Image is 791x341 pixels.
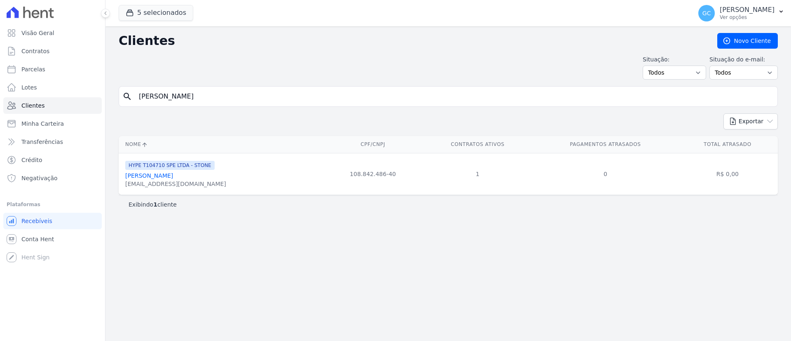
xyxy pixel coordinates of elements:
[643,55,706,64] label: Situação:
[134,88,774,105] input: Buscar por nome, CPF ou e-mail
[125,161,215,170] span: HYPE T104710 SPE LTDA - STONE
[21,83,37,92] span: Lotes
[125,180,226,188] div: [EMAIL_ADDRESS][DOMAIN_NAME]
[534,136,677,153] th: Pagamentos Atrasados
[129,200,177,209] p: Exibindo cliente
[422,136,534,153] th: Contratos Ativos
[3,213,102,229] a: Recebíveis
[3,43,102,59] a: Contratos
[122,92,132,101] i: search
[677,153,778,195] td: R$ 0,00
[21,235,54,243] span: Conta Hent
[21,101,44,110] span: Clientes
[21,217,52,225] span: Recebíveis
[3,61,102,78] a: Parcelas
[3,97,102,114] a: Clientes
[692,2,791,25] button: GC [PERSON_NAME] Ver opções
[709,55,778,64] label: Situação do e-mail:
[324,136,421,153] th: CPF/CNPJ
[720,6,775,14] p: [PERSON_NAME]
[21,156,42,164] span: Crédito
[119,5,193,21] button: 5 selecionados
[422,153,534,195] td: 1
[3,170,102,186] a: Negativação
[720,14,775,21] p: Ver opções
[21,138,63,146] span: Transferências
[3,231,102,247] a: Conta Hent
[723,113,778,129] button: Exportar
[324,153,421,195] td: 108.842.486-40
[3,115,102,132] a: Minha Carteira
[3,152,102,168] a: Crédito
[534,153,677,195] td: 0
[21,29,54,37] span: Visão Geral
[21,65,45,73] span: Parcelas
[7,200,98,209] div: Plataformas
[119,33,704,48] h2: Clientes
[3,25,102,41] a: Visão Geral
[153,201,157,208] b: 1
[717,33,778,49] a: Novo Cliente
[21,120,64,128] span: Minha Carteira
[702,10,711,16] span: GC
[3,79,102,96] a: Lotes
[677,136,778,153] th: Total Atrasado
[119,136,324,153] th: Nome
[125,172,173,179] a: [PERSON_NAME]
[21,174,58,182] span: Negativação
[21,47,49,55] span: Contratos
[3,134,102,150] a: Transferências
